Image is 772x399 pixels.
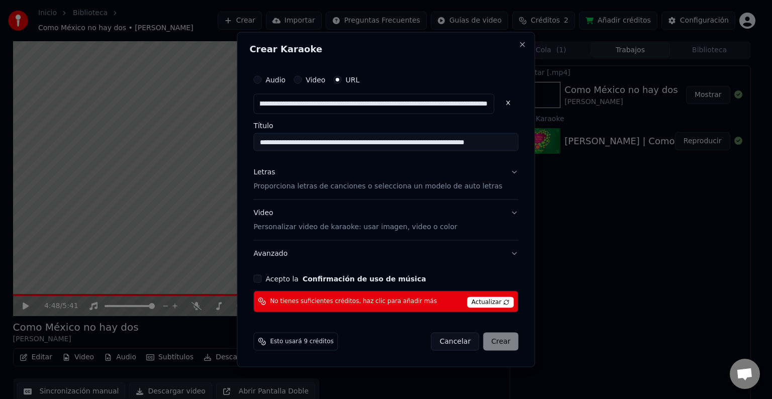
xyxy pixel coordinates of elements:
[253,208,457,232] div: Video
[253,222,457,232] p: Personalizar video de karaoke: usar imagen, video o color
[253,240,518,266] button: Avanzado
[270,297,437,306] span: No tienes suficientes créditos, haz clic para añadir más
[265,275,426,282] label: Acepto la
[253,181,502,191] p: Proporciona letras de canciones o selecciona un modelo de auto letras
[253,167,275,177] div: Letras
[306,76,325,83] label: Video
[345,76,359,83] label: URL
[249,45,522,54] h2: Crear Karaoke
[253,200,518,240] button: VideoPersonalizar video de karaoke: usar imagen, video o color
[265,76,285,83] label: Audio
[431,332,479,350] button: Cancelar
[270,337,333,345] span: Esto usará 9 créditos
[253,122,518,129] label: Título
[467,296,514,308] span: Actualizar
[253,159,518,199] button: LetrasProporciona letras de canciones o selecciona un modelo de auto letras
[303,275,426,282] button: Acepto la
